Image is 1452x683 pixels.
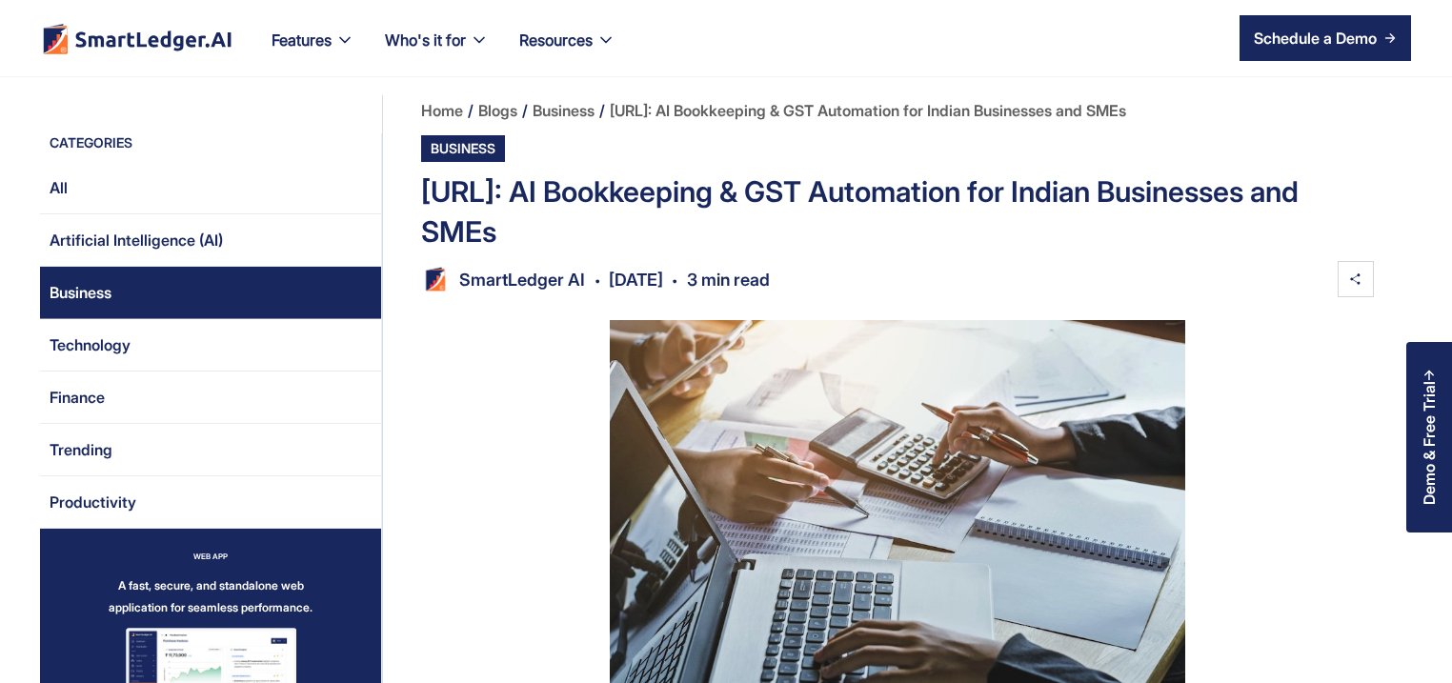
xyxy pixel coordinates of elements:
[50,225,223,255] div: Artificial Intelligence (AI)
[478,95,517,126] a: Blogs
[272,27,332,53] div: Features
[50,172,68,203] div: All
[256,27,370,76] div: Features
[109,574,313,618] div: A fast, secure, and standalone web application for seamless performance.
[468,95,474,126] div: /
[40,214,381,267] a: Artificial Intelligence (AI)
[40,319,381,372] a: Technology
[595,261,600,297] div: .
[50,277,111,308] div: Business
[40,476,381,529] a: Productivity
[40,133,381,162] div: CATEGORIES
[421,135,505,162] div: Business
[677,268,779,291] div: 3 min read
[533,95,595,126] a: Business
[672,261,677,297] div: .
[610,95,1126,126] a: [URL]: AI Bookkeeping & GST Automation for Indian Businesses and SMEs
[1384,32,1396,44] img: arrow right icon
[40,424,381,476] a: Trending
[519,27,593,53] div: Resources
[50,330,131,360] div: Technology
[41,23,233,54] a: home
[421,135,764,162] a: Business
[522,95,528,126] div: /
[41,23,233,54] img: footer logo
[421,95,463,126] a: Home
[50,434,112,465] div: Trending
[504,27,631,76] div: Resources
[1421,381,1438,505] div: Demo & Free Trial
[40,162,381,214] a: All
[385,27,466,53] div: Who's it for
[599,95,605,126] div: /
[50,382,105,412] div: Finance
[193,548,228,565] div: WEB APP
[450,268,595,291] div: SmartLedger AI
[40,372,381,424] a: Finance
[1338,261,1374,297] img: share
[370,27,504,76] div: Who's it for
[1254,27,1377,50] div: Schedule a Demo
[1240,15,1411,61] a: Schedule a Demo
[50,487,136,517] div: Productivity
[421,171,1374,251] div: [URL]: AI Bookkeeping & GST Automation for Indian Businesses and SMEs
[40,267,381,319] a: Business
[600,268,672,291] div: [DATE]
